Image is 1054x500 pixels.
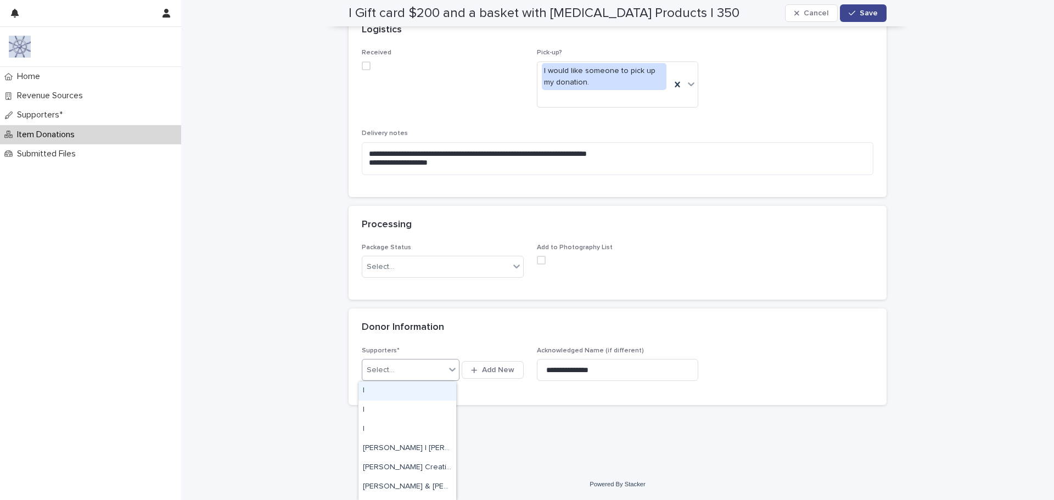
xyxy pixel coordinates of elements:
h2: Logistics [362,24,402,36]
div: | [358,381,456,401]
h2: | Gift card $200 and a basket with [MEDICAL_DATA] Products | 350 [349,5,739,21]
span: Received [362,49,391,56]
button: Cancel [785,4,838,22]
div: Ahee Jewelers | Peter [358,439,456,458]
span: Cancel [804,9,828,17]
span: Pick-up? [537,49,562,56]
img: 9nJvCigXQD6Aux1Mxhwl [9,36,31,58]
span: Add to Photography List [537,244,613,251]
p: Submitted Files [13,149,85,159]
p: Supporters* [13,110,71,120]
span: Supporters* [362,347,400,354]
h2: Donor Information [362,322,444,334]
span: Package Status [362,244,411,251]
p: Home [13,71,49,82]
a: Powered By Stacker [590,481,645,487]
button: Save [840,4,887,22]
p: Revenue Sources [13,91,92,101]
div: I would like someone to pick up my donation. [542,63,667,91]
div: Anthony & Theresa Selvaggio | [358,477,456,497]
div: Select... [367,261,394,273]
span: Add New [482,366,514,374]
div: Alexander J. Bongiorno Creative Jewelry | Alexia [358,458,456,477]
div: Select... [367,364,394,376]
div: | [358,420,456,439]
p: Item Donations [13,130,83,140]
span: Acknowledged Name (if different) [537,347,644,354]
h2: Processing [362,219,412,231]
span: Delivery notes [362,130,408,137]
div: | [358,401,456,420]
button: Add New [462,361,523,379]
span: Save [860,9,878,17]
